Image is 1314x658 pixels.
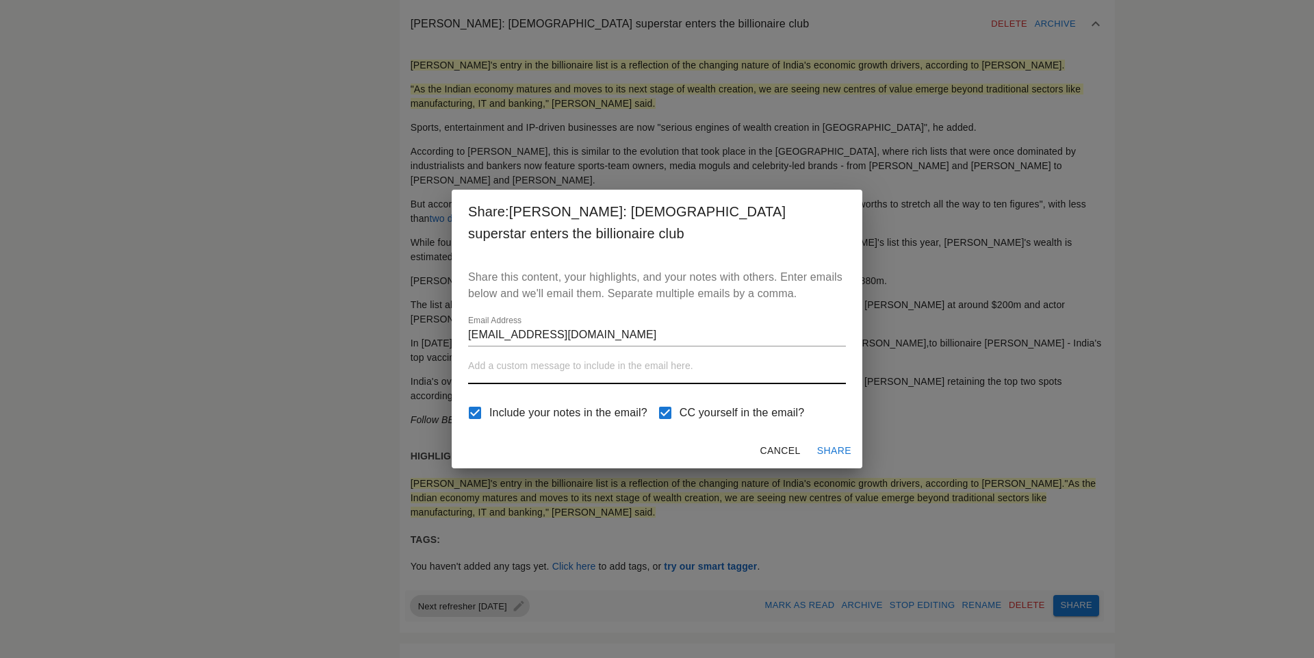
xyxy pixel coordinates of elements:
[817,442,851,459] span: Share
[812,438,857,464] button: Share
[468,269,846,302] p: Share this content, your highlights, and your notes with others. Enter emails below and we'll ema...
[680,405,805,421] span: CC yourself in the email?
[468,201,846,244] h2: Share: [PERSON_NAME]: [DEMOGRAPHIC_DATA] superstar enters the billionaire club
[468,316,521,325] label: Email Address
[760,442,801,459] span: Cancel
[755,438,806,464] button: Cancel
[489,405,647,421] span: Include your notes in the email?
